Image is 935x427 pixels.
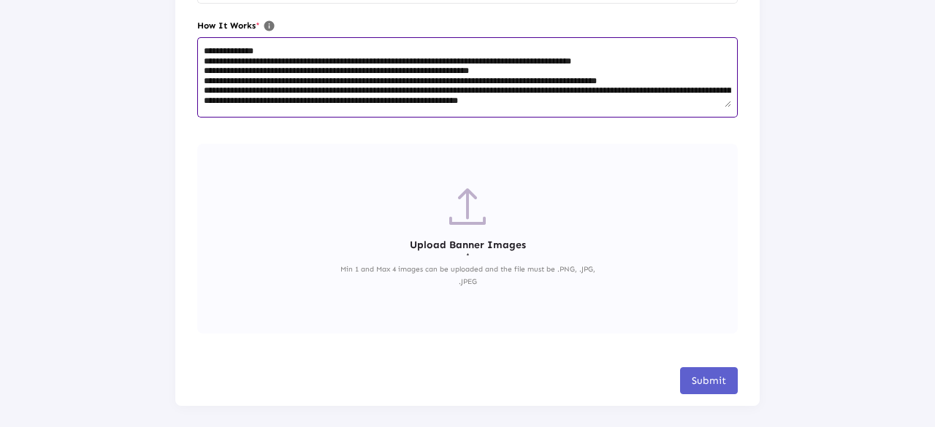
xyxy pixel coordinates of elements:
[263,18,280,35] mat-icon: info
[692,374,726,387] span: Submit
[680,367,738,394] button: Submit
[338,239,597,261] h5: Upload Banner Images
[197,18,738,35] label: How It Works
[338,263,597,288] p: Min 1 and Max 4 images can be uploaded and the file must be .PNG, .JPG, .JPEG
